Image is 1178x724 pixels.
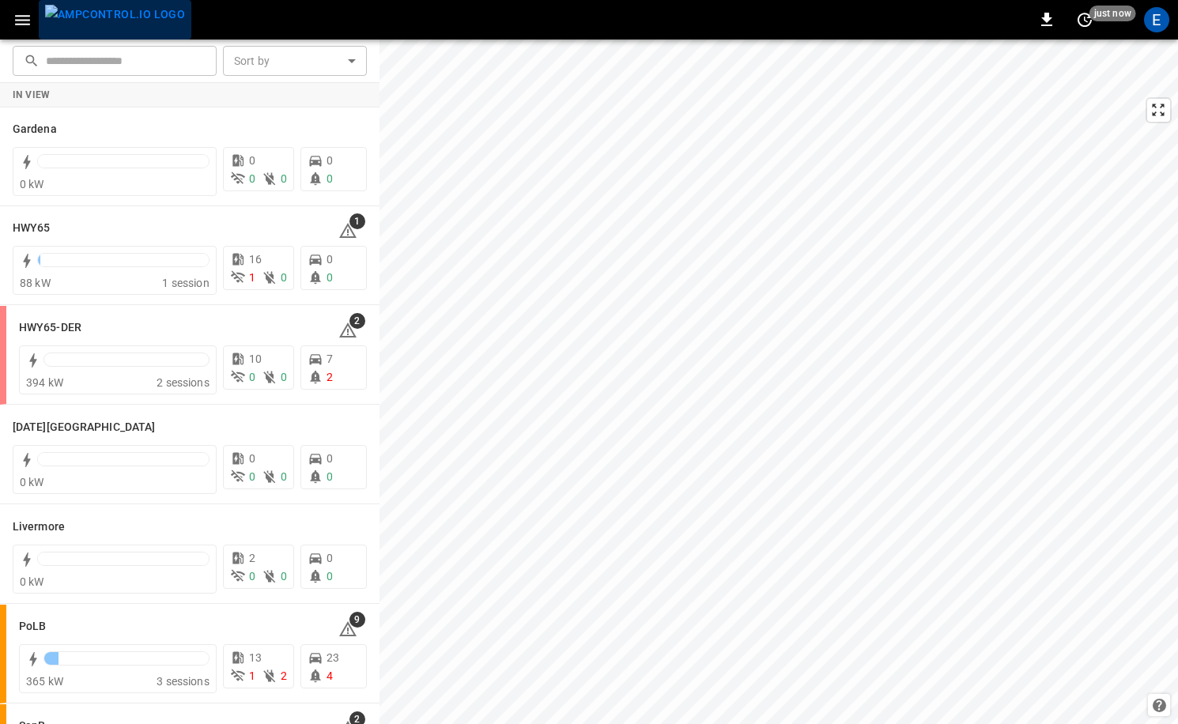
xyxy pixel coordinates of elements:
[327,651,339,664] span: 23
[20,476,44,488] span: 0 kW
[249,651,262,664] span: 13
[249,271,255,284] span: 1
[162,277,209,289] span: 1 session
[13,518,65,536] h6: Livermore
[349,612,365,628] span: 9
[327,371,333,383] span: 2
[327,271,333,284] span: 0
[249,353,262,365] span: 10
[1144,7,1169,32] div: profile-icon
[327,669,333,682] span: 4
[327,154,333,167] span: 0
[45,5,185,25] img: ampcontrol.io logo
[249,452,255,465] span: 0
[379,40,1178,724] canvas: Map
[249,552,255,564] span: 2
[19,319,81,337] h6: HWY65-DER
[1089,6,1136,21] span: just now
[281,669,287,682] span: 2
[26,376,63,389] span: 394 kW
[157,376,210,389] span: 2 sessions
[281,172,287,185] span: 0
[19,618,46,635] h6: PoLB
[349,313,365,329] span: 2
[281,470,287,483] span: 0
[249,154,255,167] span: 0
[249,470,255,483] span: 0
[26,675,63,688] span: 365 kW
[13,220,51,237] h6: HWY65
[20,277,51,289] span: 88 kW
[281,570,287,583] span: 0
[13,121,57,138] h6: Gardena
[249,570,255,583] span: 0
[20,575,44,588] span: 0 kW
[281,271,287,284] span: 0
[249,253,262,266] span: 16
[20,178,44,190] span: 0 kW
[327,253,333,266] span: 0
[13,419,155,436] h6: Karma Center
[249,669,255,682] span: 1
[249,371,255,383] span: 0
[327,452,333,465] span: 0
[349,213,365,229] span: 1
[327,470,333,483] span: 0
[327,552,333,564] span: 0
[1072,7,1097,32] button: set refresh interval
[13,89,51,100] strong: In View
[281,371,287,383] span: 0
[327,570,333,583] span: 0
[327,353,333,365] span: 7
[327,172,333,185] span: 0
[249,172,255,185] span: 0
[157,675,210,688] span: 3 sessions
